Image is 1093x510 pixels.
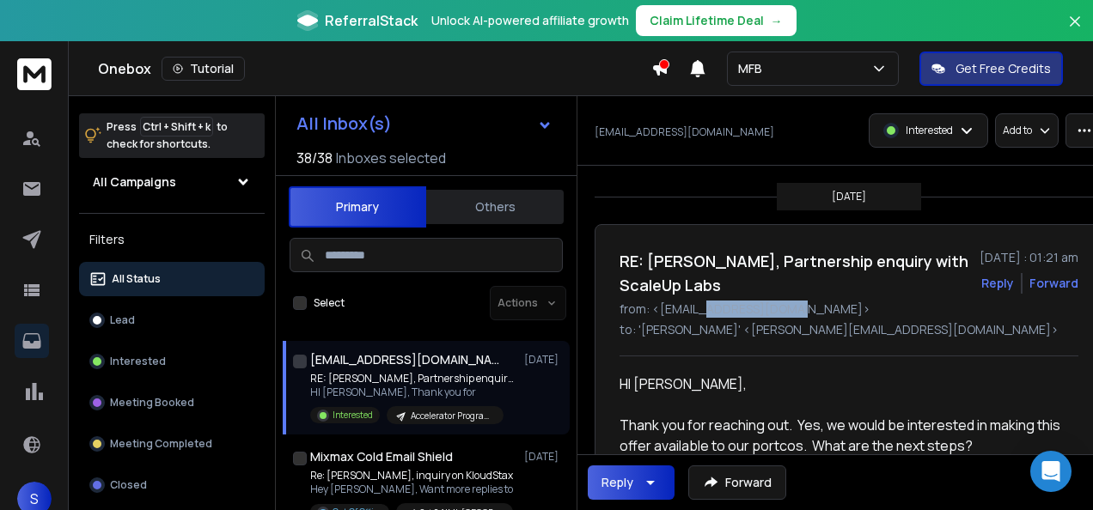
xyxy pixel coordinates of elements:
[524,353,563,367] p: [DATE]
[110,396,194,410] p: Meeting Booked
[980,249,1078,266] p: [DATE] : 01:21 am
[919,52,1063,86] button: Get Free Credits
[79,344,265,379] button: Interested
[110,478,147,492] p: Closed
[620,301,1078,318] p: from: <[EMAIL_ADDRESS][DOMAIN_NAME]>
[98,57,651,81] div: Onebox
[426,188,564,226] button: Others
[310,469,513,483] p: Re: [PERSON_NAME], inquiry on KloudStax
[310,351,499,368] h1: [EMAIL_ADDRESS][DOMAIN_NAME]
[310,386,516,399] p: HI [PERSON_NAME], Thank you for
[110,437,212,451] p: Meeting Completed
[620,249,969,297] h1: RE: [PERSON_NAME], Partnership enquiry with ScaleUp Labs
[1030,451,1072,492] div: Open Intercom Messenger
[1064,10,1086,52] button: Close banner
[289,186,426,228] button: Primary
[79,468,265,502] button: Closed
[333,409,373,422] p: Interested
[620,321,1078,338] p: to: '[PERSON_NAME]' <[PERSON_NAME][EMAIL_ADDRESS][DOMAIN_NAME]>
[620,373,1065,394] p: HI [PERSON_NAME],
[112,272,161,286] p: All Status
[79,228,265,252] h3: Filters
[325,10,418,31] span: ReferralStack
[296,115,392,132] h1: All Inbox(s)
[1029,275,1078,292] div: Forward
[738,60,769,77] p: MFB
[411,410,493,422] p: Accelerator Programs Set 1
[336,148,446,168] h3: Inboxes selected
[595,125,774,139] p: [EMAIL_ADDRESS][DOMAIN_NAME]
[688,465,786,500] button: Forward
[110,355,166,368] p: Interested
[636,5,797,36] button: Claim Lifetime Deal→
[93,173,176,191] h1: All Campaigns
[296,148,333,168] span: 38 / 38
[79,165,265,199] button: All Campaigns
[956,60,1051,77] p: Get Free Credits
[283,106,566,141] button: All Inbox(s)
[431,12,629,29] p: Unlock AI-powered affiliate growth
[140,117,213,137] span: Ctrl + Shift + k
[110,313,135,327] p: Lead
[79,303,265,337] button: Lead
[1003,124,1032,137] p: Add to
[620,415,1065,456] p: Thank you for reaching out. Yes, we would be interested in making this offer available to our por...
[601,474,633,491] div: Reply
[832,190,866,203] p: [DATE]
[314,296,345,310] label: Select
[981,275,1014,292] button: Reply
[588,465,675,500] button: Reply
[310,448,453,465] h1: Mixmax Cold Email Shield
[524,450,563,464] p: [DATE]
[107,118,228,153] p: Press to check for shortcuts.
[162,57,245,81] button: Tutorial
[79,262,265,296] button: All Status
[771,12,783,29] span: →
[310,372,516,386] p: RE: [PERSON_NAME], Partnership enquiry with
[79,386,265,420] button: Meeting Booked
[79,427,265,461] button: Meeting Completed
[310,483,513,496] p: Hey [PERSON_NAME], Want more replies to
[906,124,953,137] p: Interested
